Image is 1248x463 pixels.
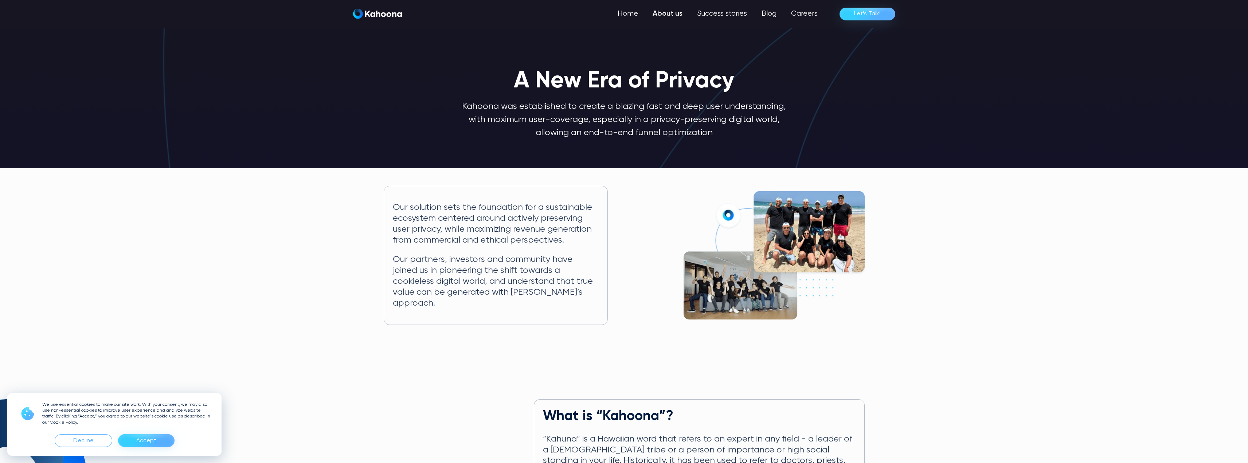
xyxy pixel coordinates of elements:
[840,8,895,20] a: Let’s Talk!
[393,254,599,309] p: Our partners, investors and community have joined us in pioneering the shift towards a cookieless...
[118,434,175,447] div: Accept
[754,7,784,21] a: Blog
[461,100,787,139] p: Kahoona was established to create a blazing fast and deep user understanding, with maximum user-c...
[514,68,734,94] h1: A New Era of Privacy
[42,402,213,425] p: We use essential cookies to make our site work. With your consent, we may also use non-essential ...
[645,7,690,21] a: About us
[353,9,402,19] a: home
[610,7,645,21] a: Home
[784,7,825,21] a: Careers
[393,202,599,246] p: Our solution sets the foundation for a sustainable ecosystem centered around actively preserving ...
[136,435,156,447] div: Accept
[543,408,856,425] h2: What is “Kahoona”?
[73,435,94,447] div: Decline
[854,8,881,20] div: Let’s Talk!
[55,434,112,447] div: Decline
[690,7,754,21] a: Success stories
[353,9,402,19] img: Kahoona logo white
